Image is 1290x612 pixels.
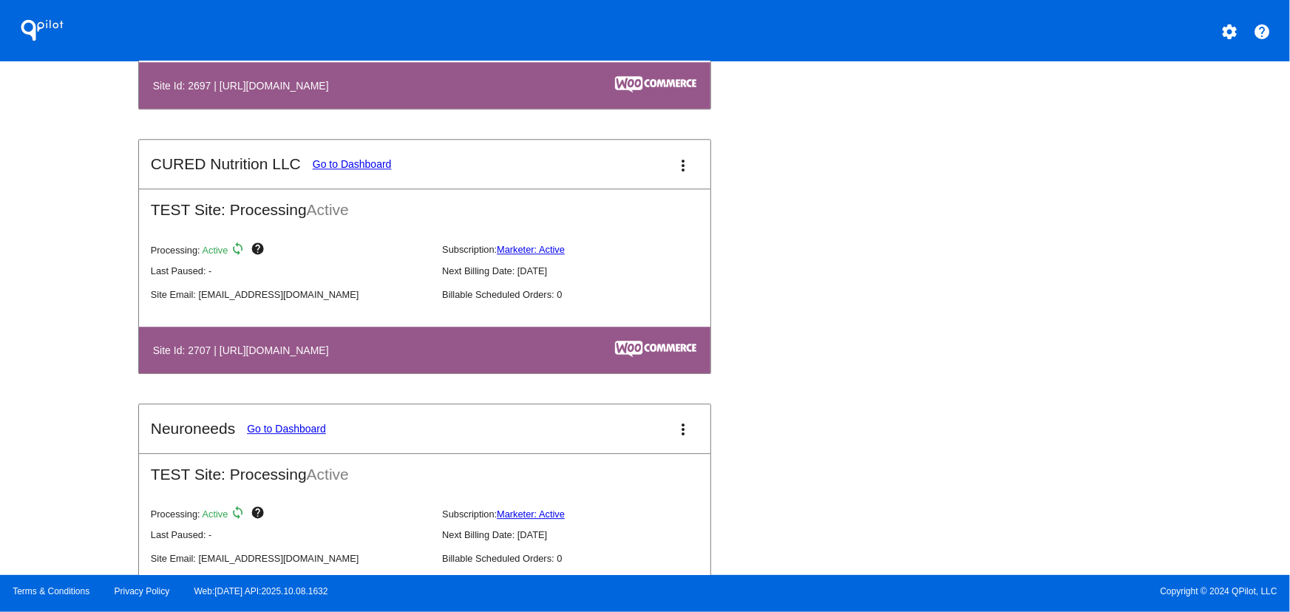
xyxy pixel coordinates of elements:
h2: CURED Nutrition LLC [151,155,301,173]
p: Processing: [151,506,430,523]
p: Next Billing Date: [DATE] [442,265,722,276]
img: c53aa0e5-ae75-48aa-9bee-956650975ee5 [615,76,696,92]
a: Go to Dashboard [247,423,326,435]
a: Web:[DATE] API:2025.10.08.1632 [194,586,328,596]
p: Billable Scheduled Orders: 0 [442,289,722,300]
mat-icon: sync [231,242,248,259]
mat-icon: settings [1221,23,1238,41]
p: Next Billing Date: [DATE] [442,529,722,540]
span: Copyright © 2024 QPilot, LLC [658,586,1277,596]
a: Go to Dashboard [313,158,392,170]
p: Site Email: [EMAIL_ADDRESS][DOMAIN_NAME] [151,553,430,564]
mat-icon: help [251,242,268,259]
p: Billable Scheduled Orders: 0 [442,553,722,564]
h4: Site Id: 2707 | [URL][DOMAIN_NAME] [153,344,336,356]
span: Active [203,244,228,255]
a: Privacy Policy [115,586,170,596]
h2: TEST Site: Processing [139,189,710,219]
span: Active [307,466,349,483]
h1: QPilot [13,16,72,45]
p: Processing: [151,242,430,259]
h2: TEST Site: Processing [139,454,710,483]
p: Site Email: [EMAIL_ADDRESS][DOMAIN_NAME] [151,289,430,300]
h4: Site Id: 2697 | [URL][DOMAIN_NAME] [153,80,336,92]
a: Terms & Conditions [13,586,89,596]
p: Subscription: [442,244,722,255]
p: Last Paused: - [151,265,430,276]
p: Last Paused: - [151,529,430,540]
mat-icon: more_vert [675,157,693,174]
a: Marketer: Active [497,244,565,255]
span: Active [203,509,228,520]
a: Marketer: Active [497,509,565,520]
mat-icon: help [1254,23,1272,41]
p: Subscription: [442,509,722,520]
mat-icon: sync [231,506,248,523]
span: Active [307,201,349,218]
img: c53aa0e5-ae75-48aa-9bee-956650975ee5 [615,341,696,357]
h2: Neuroneeds [151,420,235,438]
mat-icon: more_vert [675,421,693,438]
mat-icon: help [251,506,268,523]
